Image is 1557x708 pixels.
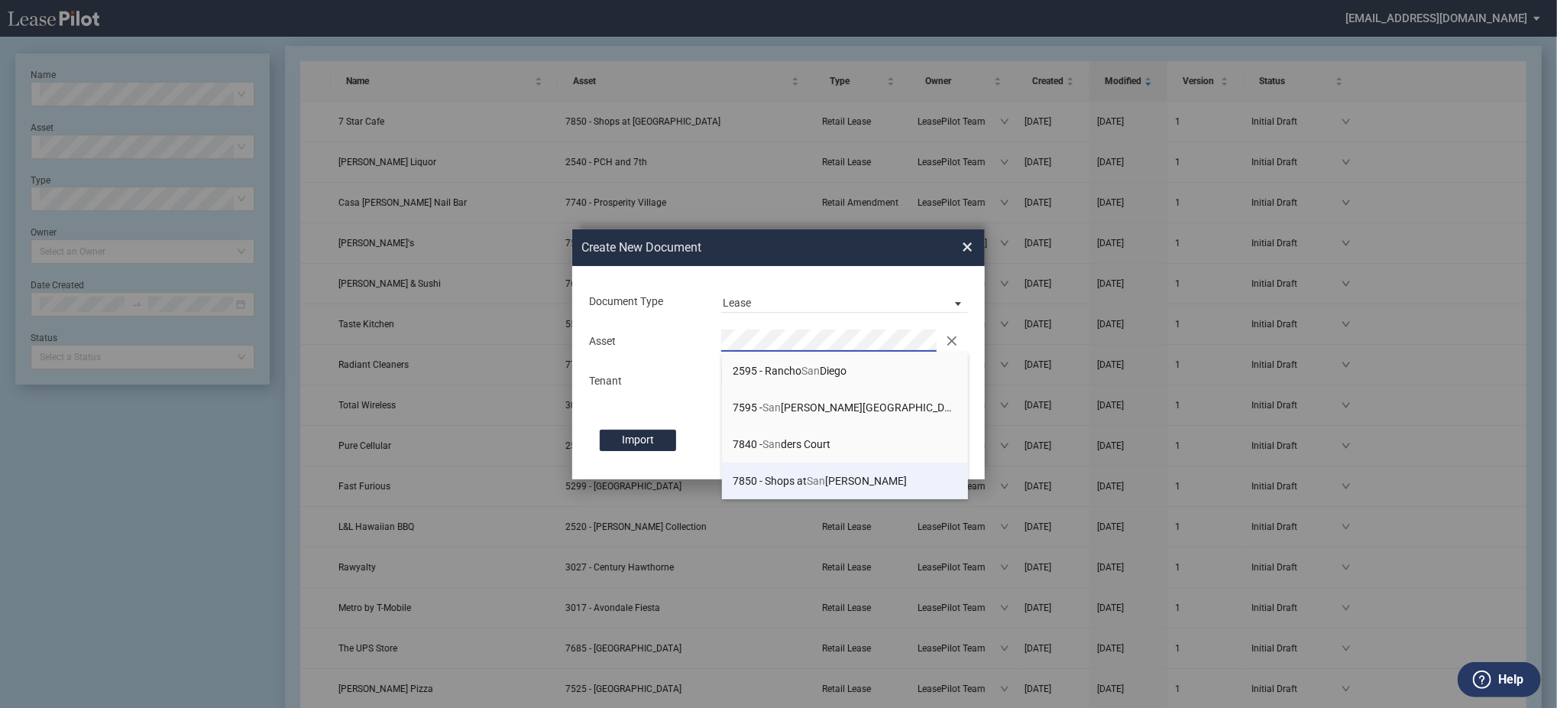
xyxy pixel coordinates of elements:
[733,401,966,414] span: 7595 - [PERSON_NAME][GEOGRAPHIC_DATA]
[723,297,751,309] div: Lease
[600,430,676,451] label: Import
[722,463,969,499] li: 7850 - Shops atSan[PERSON_NAME]
[722,352,969,389] li: 2595 - RanchoSanDiego
[962,235,973,259] span: ×
[733,475,908,487] span: 7850 - Shops at [PERSON_NAME]
[721,290,968,313] md-select: Document Type: Lease
[1498,670,1523,690] label: Help
[733,365,847,377] span: 2595 - Rancho Diego
[722,426,969,463] li: 7840 -Sanders Court
[581,239,907,256] h2: Create New Document
[802,365,821,377] span: San
[572,229,985,480] md-dialog: Create New ...
[580,374,712,389] div: Tenant
[580,294,712,310] div: Document Type
[733,438,831,450] span: 7840 - ders Court
[722,389,969,426] li: 7595 -San[PERSON_NAME][GEOGRAPHIC_DATA]
[580,334,712,349] div: Asset
[763,401,782,414] span: San
[763,438,782,450] span: San
[808,475,826,487] span: San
